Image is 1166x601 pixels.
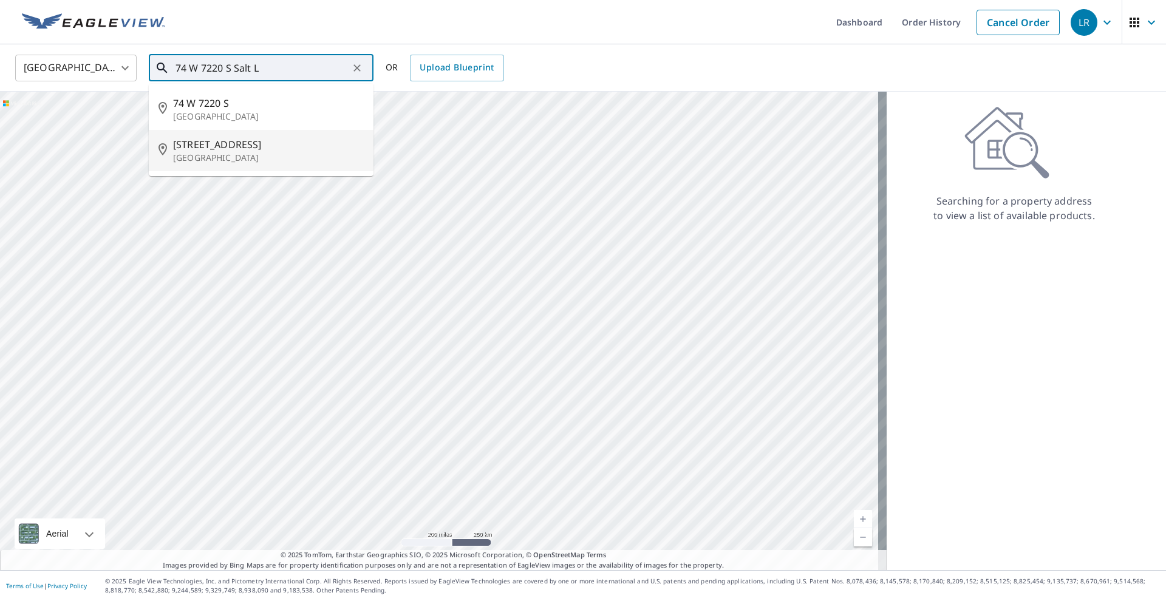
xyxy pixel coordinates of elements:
[854,510,872,528] a: Current Level 5, Zoom In
[15,518,105,549] div: Aerial
[15,51,137,85] div: [GEOGRAPHIC_DATA]
[977,10,1060,35] a: Cancel Order
[173,110,364,123] p: [GEOGRAPHIC_DATA]
[6,582,87,589] p: |
[105,577,1160,595] p: © 2025 Eagle View Technologies, Inc. and Pictometry International Corp. All Rights Reserved. Repo...
[47,582,87,590] a: Privacy Policy
[410,55,503,81] a: Upload Blueprint
[933,194,1096,223] p: Searching for a property address to view a list of available products.
[420,60,494,75] span: Upload Blueprint
[173,137,364,152] span: [STREET_ADDRESS]
[22,13,165,32] img: EV Logo
[349,59,366,76] button: Clear
[587,550,607,559] a: Terms
[173,152,364,164] p: [GEOGRAPHIC_DATA]
[1071,9,1097,36] div: LR
[386,55,504,81] div: OR
[533,550,584,559] a: OpenStreetMap
[854,528,872,546] a: Current Level 5, Zoom Out
[173,96,364,110] span: 74 W 7220 S
[6,582,44,590] a: Terms of Use
[176,51,349,85] input: Search by address or latitude-longitude
[281,550,607,560] span: © 2025 TomTom, Earthstar Geographics SIO, © 2025 Microsoft Corporation, ©
[43,518,72,549] div: Aerial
